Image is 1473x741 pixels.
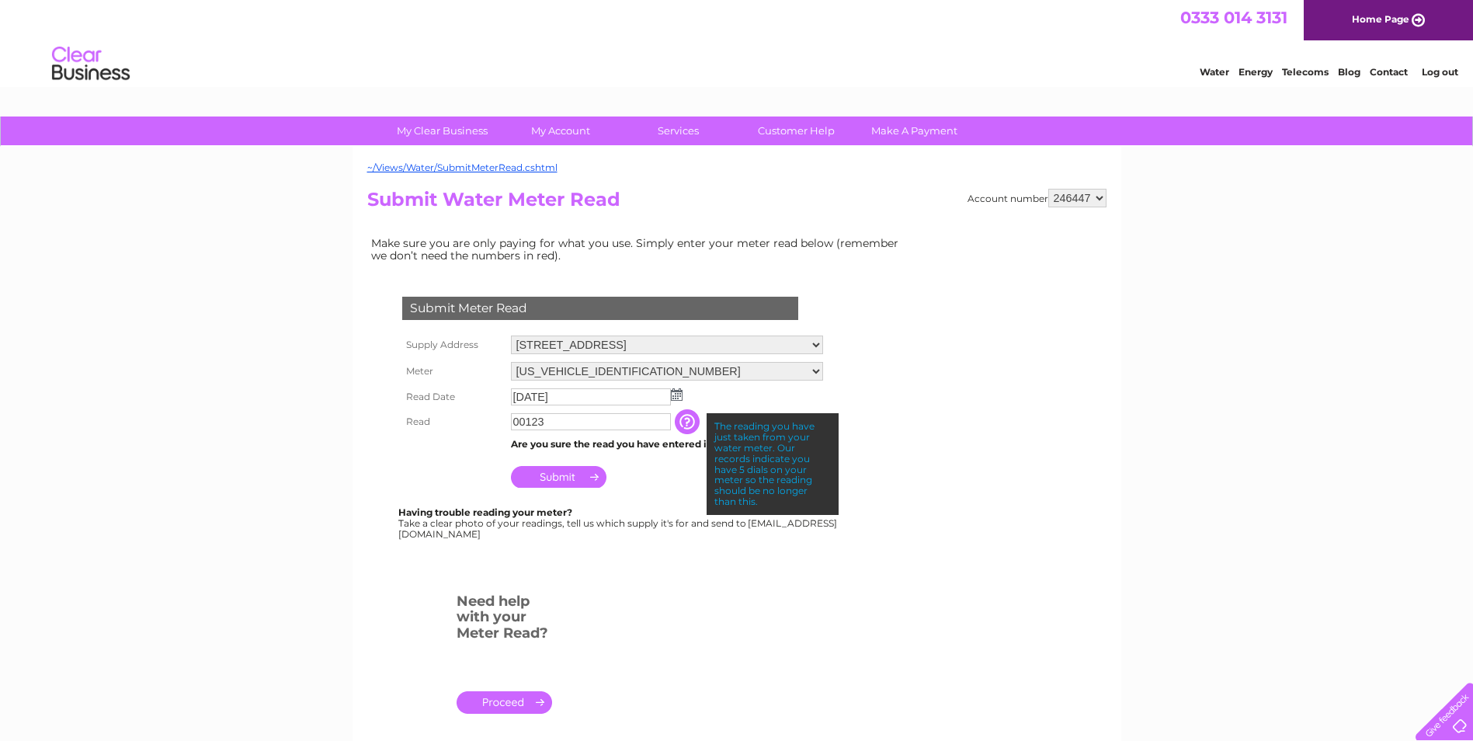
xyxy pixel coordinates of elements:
[370,9,1104,75] div: Clear Business is a trading name of Verastar Limited (registered in [GEOGRAPHIC_DATA] No. 3667643...
[732,117,860,145] a: Customer Help
[614,117,742,145] a: Services
[1282,66,1329,78] a: Telecoms
[675,409,703,434] input: Information
[398,358,507,384] th: Meter
[1200,66,1229,78] a: Water
[496,117,624,145] a: My Account
[671,388,683,401] img: ...
[457,691,552,714] a: .
[1180,8,1287,27] a: 0333 014 3131
[398,332,507,358] th: Supply Address
[402,297,798,320] div: Submit Meter Read
[367,233,911,266] td: Make sure you are only paying for what you use. Simply enter your meter read below (remember we d...
[707,413,839,514] div: The reading you have just taken from your water meter. Our records indicate you have 5 dials on y...
[457,590,552,649] h3: Need help with your Meter Read?
[511,466,606,488] input: Submit
[398,409,507,434] th: Read
[367,162,558,173] a: ~/Views/Water/SubmitMeterRead.cshtml
[378,117,506,145] a: My Clear Business
[398,507,839,539] div: Take a clear photo of your readings, tell us which supply it's for and send to [EMAIL_ADDRESS][DO...
[51,40,130,88] img: logo.png
[968,189,1106,207] div: Account number
[1422,66,1458,78] a: Log out
[1338,66,1360,78] a: Blog
[398,506,572,518] b: Having trouble reading your meter?
[1239,66,1273,78] a: Energy
[1370,66,1408,78] a: Contact
[507,434,827,454] td: Are you sure the read you have entered is correct?
[850,117,978,145] a: Make A Payment
[367,189,1106,218] h2: Submit Water Meter Read
[398,384,507,409] th: Read Date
